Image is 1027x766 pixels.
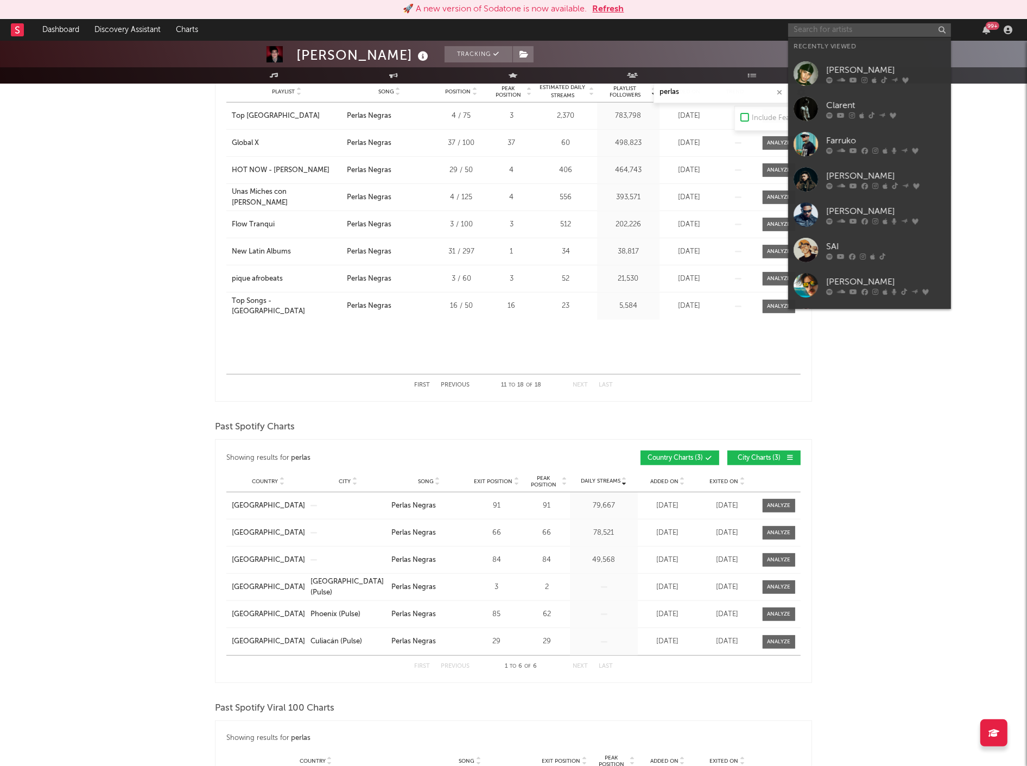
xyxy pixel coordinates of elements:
span: City [339,478,351,485]
div: 34 [537,246,594,257]
span: Song [459,758,474,764]
a: [GEOGRAPHIC_DATA] [232,582,305,593]
span: Daily Streams [581,477,620,485]
div: perlas [291,732,311,745]
div: 21,530 [600,274,657,284]
div: 3 [491,111,532,122]
div: 1 6 6 [491,660,551,673]
button: Last [599,382,613,388]
span: Playlist Followers [600,85,650,98]
a: HOT NOW - [PERSON_NAME] [232,165,341,176]
a: Global X [232,138,341,149]
div: 16 / 50 [437,301,486,312]
div: 91 [527,501,567,511]
div: 78,521 [573,528,635,539]
div: [DATE] [641,528,695,539]
div: 49,568 [573,555,635,566]
div: [DATE] [662,111,717,122]
div: 37 [491,138,532,149]
div: Perlas Negras [391,501,436,511]
div: Perlas Negras [347,274,391,284]
a: [GEOGRAPHIC_DATA] (Pulse) [310,577,386,598]
span: Song [378,88,394,95]
div: [DATE] [641,582,695,593]
a: Perlas Negras [391,636,467,647]
a: Unas Miches con [PERSON_NAME] [232,187,341,208]
div: Perlas Negras [391,555,436,566]
div: [PERSON_NAME] [826,64,946,77]
div: 3 / 100 [437,219,486,230]
div: 37 / 100 [437,138,486,149]
div: 4 / 75 [437,111,486,122]
div: Recently Viewed [794,40,946,53]
div: [DATE] [662,219,717,230]
button: First [414,663,430,669]
a: [GEOGRAPHIC_DATA] [232,555,305,566]
div: Perlas Negras [391,609,436,620]
div: 91 [472,501,521,511]
button: First [414,382,430,388]
div: Flow Tranqui [232,219,275,230]
a: [PERSON_NAME] [788,162,951,197]
div: [GEOGRAPHIC_DATA] [232,528,305,539]
div: Clarent [826,99,946,112]
button: City Charts(3) [727,451,801,465]
span: Exited On [710,758,739,764]
button: Next [573,382,588,388]
div: 29 [527,636,567,647]
span: to [509,383,515,388]
span: Country Charts ( 3 ) [648,455,703,461]
a: Perlas Negras [391,582,467,593]
div: 23 [537,301,594,312]
div: 60 [537,138,594,149]
a: pique afrobeats [232,274,341,284]
div: [DATE] [662,274,717,284]
div: pique afrobeats [232,274,283,284]
a: Perlas Negras [391,501,467,511]
a: Phoenix (Pulse) [310,609,386,620]
span: of [525,664,531,669]
a: [PERSON_NAME] [788,268,951,303]
div: 512 [537,219,594,230]
a: [GEOGRAPHIC_DATA] [232,609,305,620]
div: 498,823 [600,138,657,149]
div: Perlas Negras [347,192,391,203]
span: Country [300,758,326,764]
span: Song [418,478,434,485]
div: 29 [472,636,521,647]
div: Perlas Negras [347,301,391,312]
div: 🚀 A new version of Sodatone is now available. [403,3,587,16]
button: Last [599,663,613,669]
div: 3 / 60 [437,274,486,284]
div: [DATE] [700,528,755,539]
div: Top Songs - [GEOGRAPHIC_DATA] [232,296,341,317]
div: [DATE] [641,636,695,647]
div: Perlas Negras [347,219,391,230]
div: 29 / 50 [437,165,486,176]
div: [PERSON_NAME] [826,169,946,182]
a: [PERSON_NAME] [788,56,951,91]
button: Country Charts(3) [641,451,719,465]
div: 66 [472,528,521,539]
a: [GEOGRAPHIC_DATA] [232,501,305,511]
div: [DATE] [700,501,755,511]
div: Global X [232,138,259,149]
span: of [526,383,532,388]
a: New Latin Albums [232,246,341,257]
div: 202,226 [600,219,657,230]
a: SAI [788,232,951,268]
div: [PERSON_NAME] [826,275,946,288]
div: 84 [527,555,567,566]
div: 31 / 297 [437,246,486,257]
div: [DATE] [700,636,755,647]
button: Previous [441,382,470,388]
button: Tracking [445,46,512,62]
div: 16 [491,301,532,312]
div: HOT NOW - [PERSON_NAME] [232,165,329,176]
a: Dashboard [35,19,87,41]
div: Perlas Negras [391,636,436,647]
